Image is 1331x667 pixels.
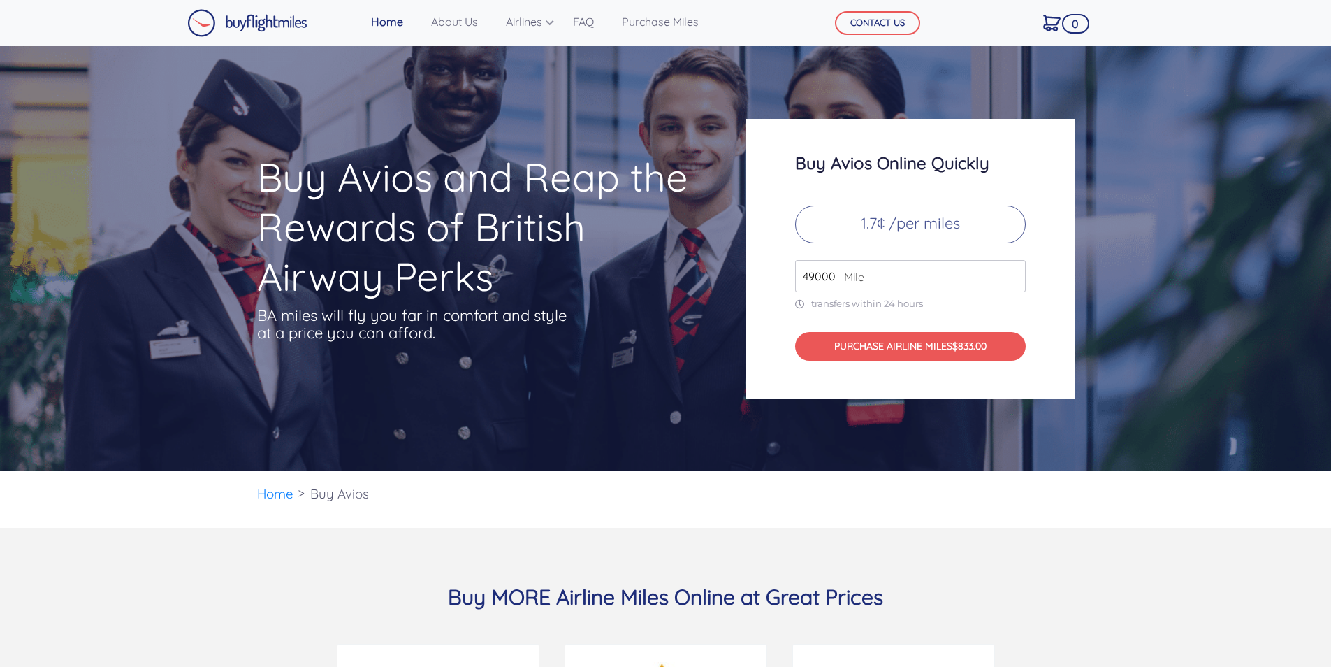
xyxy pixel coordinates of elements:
[795,332,1026,361] button: PURCHASE AIRLINE MILES$833.00
[257,152,692,301] h1: Buy Avios and Reap the Rewards of British Airway Perks
[257,485,293,502] a: Home
[795,298,1026,310] p: transfers within 24 hours
[303,471,376,517] li: Buy Avios
[835,11,920,35] button: CONTACT US
[567,8,599,36] a: FAQ
[1062,14,1089,34] span: 0
[795,206,1026,243] p: 1.7¢ /per miles
[1043,15,1061,31] img: Cart
[795,154,1026,172] h3: Buy Avios Online Quickly
[365,8,409,36] a: Home
[837,268,864,285] span: Mile
[616,8,704,36] a: Purchase Miles
[257,584,1075,610] h3: Buy MORE Airline Miles Online at Great Prices
[500,8,551,36] a: Airlines
[426,8,483,36] a: About Us
[187,6,307,41] a: Buy Flight Miles Logo
[257,307,572,342] p: BA miles will fly you far in comfort and style at a price you can afford.
[187,9,307,37] img: Buy Flight Miles Logo
[952,340,987,352] span: $833.00
[1038,8,1066,37] a: 0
